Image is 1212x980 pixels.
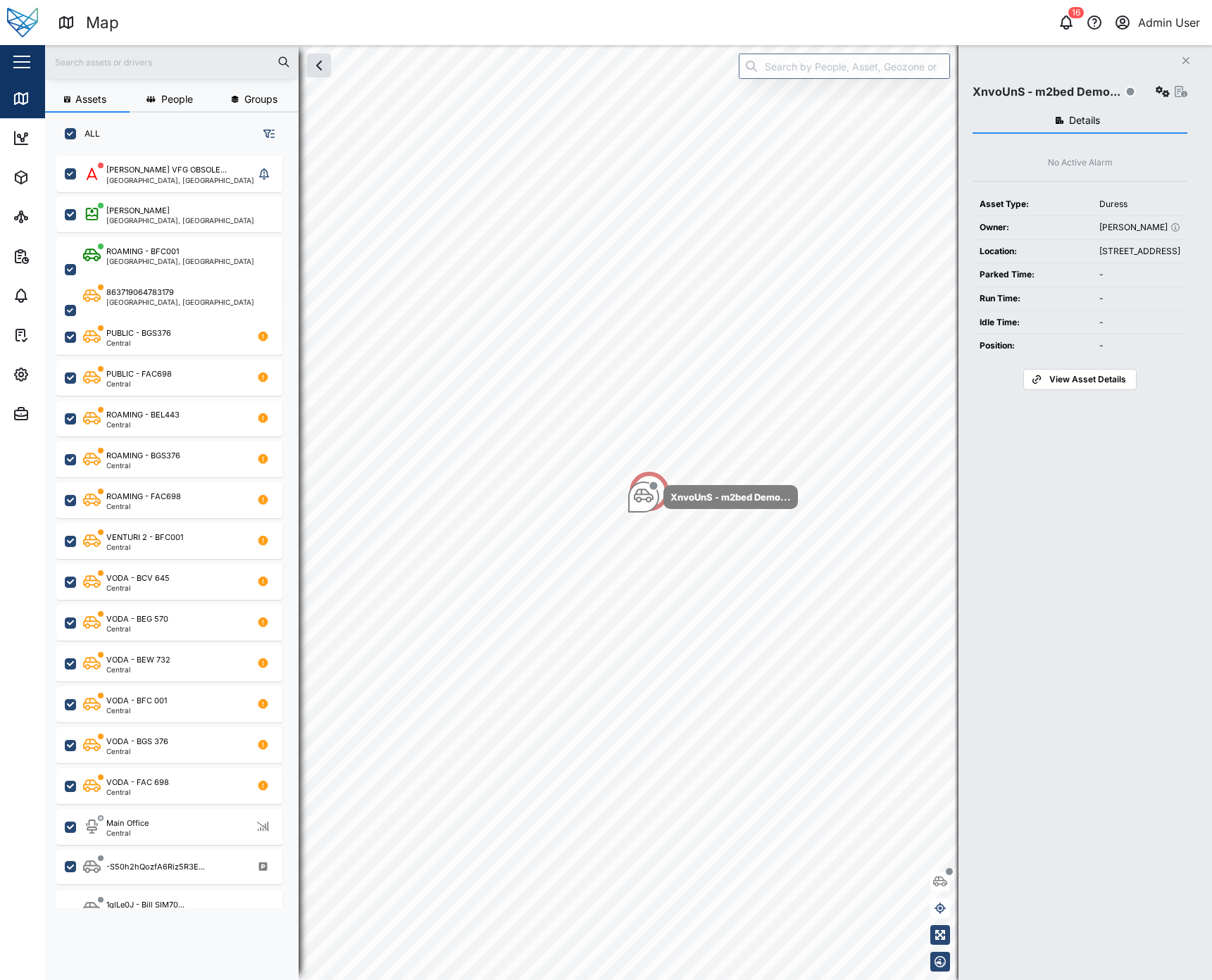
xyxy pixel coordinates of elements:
div: VODA - FAC 698 [106,777,169,789]
div: PUBLIC - BGS376 [106,327,171,339]
div: Admin [37,406,78,422]
div: Asset Type: [980,198,1085,211]
div: Tasks [37,327,75,343]
div: Owner: [980,221,1085,234]
div: VENTURI 2 - BFC001 [106,532,183,544]
div: Dashboard [37,130,100,146]
div: Central [106,829,149,836]
div: XnvoUnS - m2bed Demo... [670,490,791,504]
input: Search assets or drivers [54,51,290,73]
span: People [161,94,193,104]
div: [GEOGRAPHIC_DATA], [GEOGRAPHIC_DATA] [106,177,254,184]
div: ROAMING - BFC001 [106,246,179,258]
div: Sites [37,209,70,225]
div: [PERSON_NAME] [1099,221,1180,234]
button: Admin User [1113,13,1201,32]
div: Central [106,421,180,428]
div: ROAMING - FAC698 [106,491,181,503]
div: Central [106,462,180,469]
input: Search by People, Asset, Geozone or Place [739,54,950,79]
span: View Asset Details [1049,370,1126,389]
div: Parked Time: [980,268,1085,282]
div: Position: [980,339,1085,353]
div: XnvoUnS - m2bed Demo... [973,83,1120,101]
div: Duress [1099,198,1180,211]
div: Settings [37,367,87,382]
div: ROAMING - BEL443 [106,409,180,421]
span: Groups [244,94,277,104]
div: 1qlLe0J - Bill SIM70... [106,899,185,911]
div: Central [106,789,169,796]
div: -S50h2hQozfA6Riz5R3E... [106,861,205,873]
div: [STREET_ADDRESS] [1099,245,1180,258]
div: Map marker [628,470,670,513]
div: No Active Alarm [1048,156,1113,170]
a: View Asset Details [1023,369,1136,390]
div: Central [106,748,168,755]
div: Central [106,625,168,632]
span: Assets [75,94,106,104]
label: ALL [76,128,100,139]
div: Central [106,503,181,510]
div: Reports [37,249,85,264]
div: - [1099,292,1180,306]
span: Details [1069,115,1100,125]
div: [GEOGRAPHIC_DATA], [GEOGRAPHIC_DATA] [106,217,254,224]
div: Main Office [106,817,149,829]
div: Run Time: [980,292,1085,306]
div: Central [106,666,170,673]
div: Central [106,339,171,346]
div: Map marker [628,482,798,513]
div: VODA - BFC 001 [106,695,167,707]
canvas: Map [45,45,1212,980]
div: Map [86,11,119,35]
div: Central [106,707,167,714]
div: Central [106,380,172,387]
div: [PERSON_NAME] VFG OBSOLE... [106,164,227,176]
div: Central [106,544,183,551]
div: [GEOGRAPHIC_DATA], [GEOGRAPHIC_DATA] [106,299,254,306]
div: Idle Time: [980,316,1085,329]
div: Location: [980,245,1085,258]
div: - [1099,339,1180,353]
img: Main Logo [7,7,38,38]
div: VODA - BGS 376 [106,736,168,748]
div: [PERSON_NAME] [106,205,170,217]
div: Alarms [37,288,80,303]
div: VODA - BEG 570 [106,613,168,625]
div: Assets [37,170,80,185]
div: [GEOGRAPHIC_DATA], [GEOGRAPHIC_DATA] [106,258,254,265]
div: 16 [1068,7,1084,18]
div: Admin User [1138,14,1200,32]
div: - [1099,316,1180,329]
div: grid [56,151,298,908]
div: Map [37,91,68,106]
div: Central [106,584,170,591]
div: VODA - BEW 732 [106,654,170,666]
div: ROAMING - BGS376 [106,450,180,462]
div: VODA - BCV 645 [106,572,170,584]
div: PUBLIC - FAC698 [106,368,172,380]
div: - [1099,268,1180,282]
div: 863719064783179 [106,287,174,299]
